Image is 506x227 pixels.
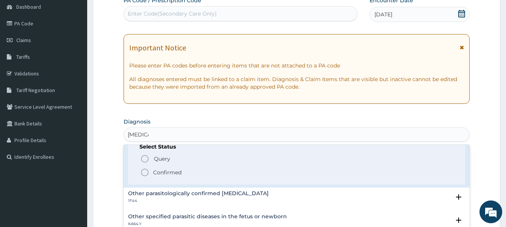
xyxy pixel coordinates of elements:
i: open select status [454,193,463,202]
i: status option filled [140,168,149,177]
span: Query [154,155,170,163]
div: Chat with us now [39,42,127,52]
span: Tariffs [16,53,30,60]
span: [DATE] [374,11,392,18]
span: Dashboard [16,3,41,10]
h4: Other parasitologically confirmed [MEDICAL_DATA] [128,191,269,196]
p: 1F44 [128,198,269,204]
div: Enter Code(Secondary Care Only) [128,10,217,17]
p: Please enter PA codes before entering items that are not attached to a PA code [129,62,464,69]
img: d_794563401_company_1708531726252_794563401 [14,38,31,57]
p: KA64.Y [128,221,287,227]
h6: Select Status [139,144,453,150]
h1: Important Notice [129,44,186,52]
i: status option query [140,154,149,163]
span: Claims [16,37,31,44]
label: Diagnosis [124,118,150,125]
i: open select status [454,216,463,225]
textarea: Type your message and hit 'Enter' [4,149,144,175]
div: Minimize live chat window [124,4,143,22]
p: Confirmed [153,169,182,176]
h4: Other specified parasitic diseases in the fetus or newborn [128,214,287,219]
p: All diagnoses entered must be linked to a claim item. Diagnosis & Claim Items that are visible bu... [129,75,464,91]
span: Tariff Negotiation [16,87,55,94]
span: We're online! [44,66,105,143]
